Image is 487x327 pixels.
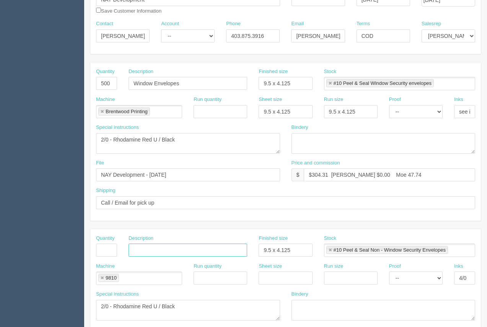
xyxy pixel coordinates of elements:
[324,263,344,270] label: Run size
[292,159,340,167] label: Price and commission
[106,275,117,280] div: 9810
[324,235,337,242] label: Stock
[259,96,282,103] label: Sheet size
[96,291,139,298] label: Special instructions
[96,68,114,75] label: Quantity
[161,20,179,28] label: Account
[292,124,308,131] label: Bindery
[389,96,401,103] label: Proof
[96,133,280,154] textarea: 2/0 - Rhodamine Red U / Black
[96,263,115,270] label: Machine
[324,96,344,103] label: Run size
[129,68,153,75] label: Description
[96,235,114,242] label: Quantity
[194,263,222,270] label: Run quantity
[259,235,288,242] label: Finished size
[334,247,446,252] div: #10 Peel & Seal Non - Window Security Envelopes
[292,168,304,181] div: $
[194,96,222,103] label: Run quantity
[324,68,337,75] label: Stock
[96,96,115,103] label: Machine
[259,68,288,75] label: Finished size
[96,20,113,28] label: Contact
[422,20,441,28] label: Salesrep
[334,81,432,86] div: #10 Peel & Seal Window Security envelopes
[96,124,139,131] label: Special instructions
[96,187,116,194] label: Shipping
[96,300,280,320] textarea: 2/0 - Rhodamine Red U / Black
[106,109,148,114] div: Brentwood Printing
[226,20,241,28] label: Phone
[292,291,308,298] label: Bindery
[389,263,401,270] label: Proof
[454,263,463,270] label: Inks
[259,263,282,270] label: Sheet size
[454,96,463,103] label: Inks
[291,20,304,28] label: Email
[357,20,370,28] label: Terms
[129,235,153,242] label: Description
[96,159,104,167] label: File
